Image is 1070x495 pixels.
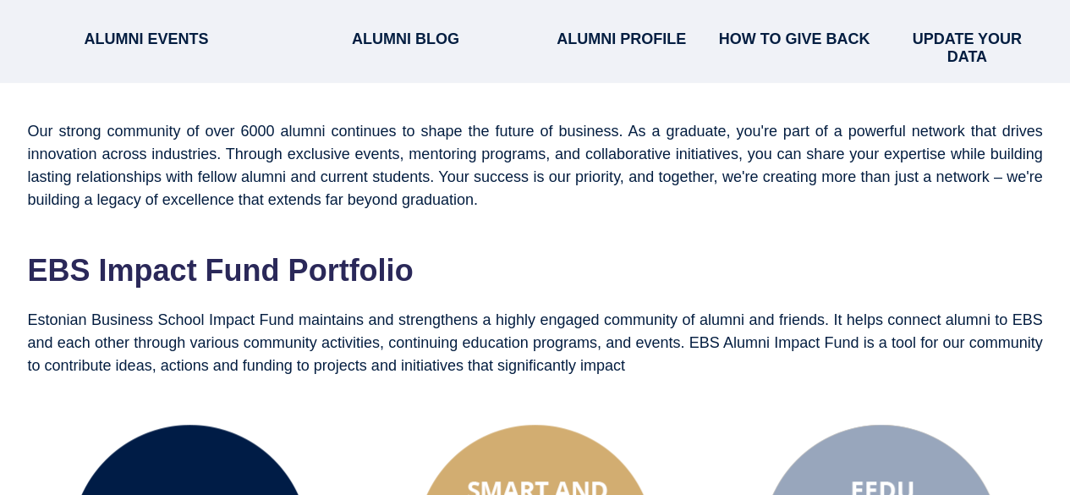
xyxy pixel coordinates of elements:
[912,30,1021,65] a: UPDATE YOUR DATA
[719,30,870,47] a: HOW TO GIVE BACK
[28,311,1043,374] span: Estonian Business School Impact Fund maintains and strengthens a highly engaged community of alum...
[84,30,208,47] a: ALUMNI EVENTS
[28,253,1043,289] h2: EBS Impact Fund Portfolio
[28,123,1043,208] span: Our strong community of over 6000 alumni continues to shape the future of business. As a graduate...
[352,30,459,47] a: ALUMNI BLOG
[557,30,686,47] a: ALUMNI PROFILE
